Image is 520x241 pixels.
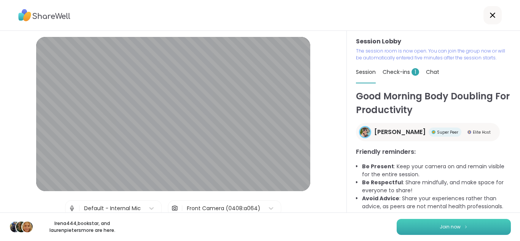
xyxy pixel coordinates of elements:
img: Elite Host [467,130,471,134]
span: | [78,201,80,216]
b: Be Respectful [362,179,403,186]
span: | [181,201,183,216]
img: ShareWell Logomark [464,225,468,229]
img: Adrienne_QueenOfTheDawn [360,127,370,137]
li: : Keep your camera on and remain visible for the entire session. [362,163,511,179]
h1: Good Morning Body Doubling For Productivity [356,89,511,117]
p: Irena444 , bookstar , and laurenpieters more are here. [40,220,125,234]
span: Elite Host [473,129,491,135]
img: Super Peer [432,130,435,134]
h3: Session Lobby [356,37,511,46]
img: laurenpieters [22,222,33,232]
span: [PERSON_NAME] [374,128,426,137]
b: Be Present [362,163,394,170]
a: Adrienne_QueenOfTheDawn[PERSON_NAME]Super PeerSuper PeerElite HostElite Host [356,123,500,141]
span: 1 [412,68,419,76]
img: Microphone [69,201,75,216]
img: Irena444 [10,222,21,232]
li: : Share your experiences rather than advice, as peers are not mental health professionals. [362,195,511,211]
img: ShareWell Logo [18,6,70,24]
span: Join now [440,223,461,230]
div: Front Camera (0408:a064) [187,204,260,212]
img: bookstar [16,222,27,232]
button: Join now [397,219,511,235]
span: Check-ins [383,68,419,76]
span: Super Peer [437,129,458,135]
span: Session [356,68,376,76]
li: : Share mindfully, and make space for everyone to share! [362,179,511,195]
div: Default - Internal Mic [84,204,141,212]
b: Avoid Advice [362,195,399,202]
span: Chat [426,68,439,76]
p: The session room is now open. You can join the group now or will be automatically entered five mi... [356,48,511,61]
img: Camera [171,201,178,216]
h3: Friendly reminders: [356,147,511,156]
